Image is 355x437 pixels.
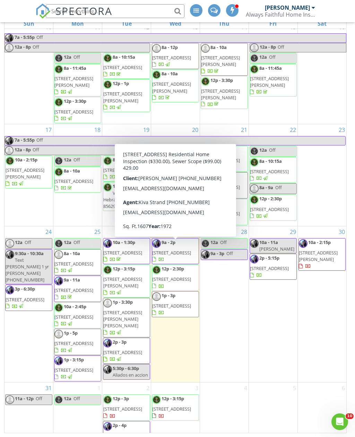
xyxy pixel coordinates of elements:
img: images.jpg [103,395,112,404]
a: 12p - 3:30p [STREET_ADDRESS][PERSON_NAME] [201,77,240,107]
img: images.jpg [152,266,161,274]
a: 2p - 5:15p [STREET_ADDRESS] [250,255,289,278]
img: images.jpg [201,147,210,156]
a: 8a - 10:15a [STREET_ADDRESS] [250,158,289,181]
td: Go to August 20, 2025 [151,124,200,226]
a: 3p - 6:30p [STREET_ADDRESS] [5,285,52,311]
span: [STREET_ADDRESS] [103,349,142,355]
span: 1p - 3p [162,292,175,299]
td: Go to August 23, 2025 [297,124,346,226]
span: 10a - 2:45p [64,303,86,310]
a: 8a - 11:45a [STREET_ADDRESS] [103,157,142,180]
a: 10a - 2:45p [STREET_ADDRESS] [54,303,93,327]
img: default-user-f0147aede5fd5fa78ca7ade42f37bd4542148d508eef1c3d3ea960f66861d68b.jpg [5,43,14,52]
a: 8a - 11:45a [STREET_ADDRESS][PERSON_NAME] [250,65,289,95]
span: [STREET_ADDRESS] [54,340,93,346]
img: images.jpg [152,157,161,165]
img: images.jpg [152,395,161,404]
span: 12a [210,239,218,245]
a: 8a - 11:45a [STREET_ADDRESS] [103,156,150,182]
span: 1p - 3:15p [64,356,84,363]
a: 10a - 1:30p [STREET_ADDRESS] [103,239,142,262]
a: Go to August 29, 2025 [288,226,297,237]
span: [STREET_ADDRESS][PERSON_NAME] [152,81,191,94]
span: Off [73,54,80,60]
span: [STREET_ADDRESS][PERSON_NAME] [103,91,142,103]
a: Go to August 17, 2025 [44,124,53,135]
a: 2p - 5:15p [STREET_ADDRESS] [250,254,297,280]
img: train_and_i.jpg [6,286,14,294]
img: images.jpg [54,98,63,107]
span: [STREET_ADDRESS] [201,210,240,217]
td: Go to August 30, 2025 [297,226,346,383]
span: 8a - 11:45a [259,65,282,71]
a: 10a - 2:15p [STREET_ADDRESS][PERSON_NAME] [298,238,346,271]
img: default-user-f0147aede5fd5fa78ca7ade42f37bd4542148d508eef1c3d3ea960f66861d68b.jpg [201,173,210,182]
a: Go to September 1, 2025 [96,383,102,394]
img: train_and_i.jpg [103,239,112,248]
a: 8a - 11a [STREET_ADDRESS] [152,167,199,193]
a: 12p - 3:15p [STREET_ADDRESS] [152,395,191,419]
a: 1p - 3:30p [STREET_ADDRESS][PERSON_NAME][PERSON_NAME] [103,299,142,336]
a: Go to August 23, 2025 [337,124,346,135]
span: 12a [259,147,267,153]
img: images.jpg [103,266,112,274]
span: [STREET_ADDRESS][PERSON_NAME] [54,75,93,88]
span: 11a - 12p [15,395,34,402]
span: 12a [64,239,71,245]
img: default-user-f0147aede5fd5fa78ca7ade42f37bd4542148d508eef1c3d3ea960f66861d68b.jpg [250,184,259,193]
span: 17133 S Vuelta Las Hebras, Sahuarita 85629 [103,183,147,209]
a: Go to August 26, 2025 [142,226,151,237]
span: 8a - 10:15a [259,158,282,164]
a: 9a - 11a [STREET_ADDRESS] [201,172,248,199]
td: Go to August 27, 2025 [151,226,200,383]
img: images.jpg [250,158,259,167]
span: 7a - 5:55p [14,34,35,42]
img: train_and_i.jpg [250,255,259,263]
span: 12p - 3p [113,395,129,402]
a: 12p - 2:30p [STREET_ADDRESS] [250,195,289,219]
img: images.jpg [54,168,63,176]
span: Aliados en accion [113,372,148,378]
img: images.jpg [103,157,112,165]
span: 8a - 10:15a [113,54,135,60]
img: default-user-f0147aede5fd5fa78ca7ade42f37bd4542148d508eef1c3d3ea960f66861d68b.jpg [103,299,112,308]
a: 10a - 1:30p [STREET_ADDRESS] [103,238,150,264]
img: train_and_i.jpg [6,250,14,259]
span: 10a - 2:15p [15,157,37,163]
a: Go to August 19, 2025 [142,124,151,135]
img: images.jpg [250,195,259,204]
span: [STREET_ADDRESS] [54,314,93,320]
a: Go to September 5, 2025 [292,383,297,394]
span: 12a [64,54,71,60]
a: 12p - 2p 17133 S Vuelta Las Hebras, Sahuarita 85629 [103,183,147,209]
a: 12p - 5p [STREET_ADDRESS] [201,199,248,225]
a: 12p - 3:15p [STREET_ADDRESS][PERSON_NAME] [103,264,150,297]
td: Go to August 15, 2025 [249,21,297,124]
a: 12p - 3p [STREET_ADDRESS] [103,395,142,419]
a: Go to September 6, 2025 [340,383,346,394]
span: 12p - 3:15p [162,395,184,402]
td: Go to August 12, 2025 [102,21,151,124]
span: 12a [15,239,23,245]
a: Go to August 21, 2025 [240,124,249,135]
span: 12a [64,395,71,402]
img: images.jpg [103,80,112,89]
img: images.jpg [103,183,112,192]
img: images.jpg [6,157,14,165]
a: 9a - 2p [STREET_ADDRESS] [152,239,191,262]
img: default-user-f0147aede5fd5fa78ca7ade42f37bd4542148d508eef1c3d3ea960f66861d68b.jpg [6,239,14,248]
span: 8a - 10:15a [210,147,233,153]
span: 9:30a - 10:30a [15,250,44,257]
span: 8a - 10a [162,70,178,77]
a: 8a - 10a [STREET_ADDRESS][PERSON_NAME] [201,43,248,76]
span: [STREET_ADDRESS] [250,265,289,271]
span: 8a - 11:45a [113,157,135,163]
a: 8a - 12p [STREET_ADDRESS] [152,43,199,69]
div: Always Faithful Home Inspection [246,11,315,18]
img: train_and_i.jpg [201,250,210,259]
a: Wednesday [168,19,183,28]
span: 8a - 12p [162,44,178,50]
span: [STREET_ADDRESS][PERSON_NAME] [299,250,338,262]
span: 8a - 10a [64,250,80,257]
